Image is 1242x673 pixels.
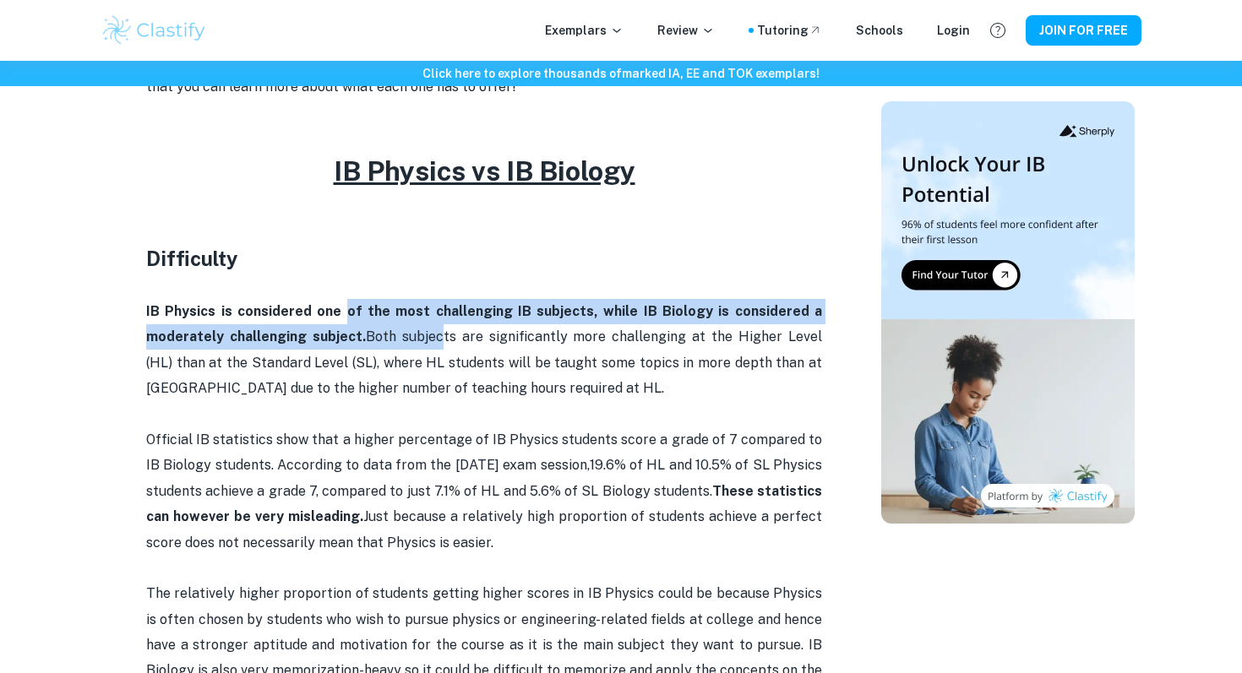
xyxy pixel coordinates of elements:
p: Both subjects are significantly more challenging at the Higher Level (HL) than at the Standard Le... [146,299,822,402]
span: Just because a relatively high proportion of students achieve a perfect score does not necessaril... [146,508,822,550]
p: Exemplars [545,21,624,40]
strong: IB Physics is considered one of the most challenging IB subjects, while [146,303,638,319]
u: IB Physics vs IB Biology [334,155,635,187]
span: 19.6% of HL and 10.5% of SL Physics students achieve a grade 7, compared to just 7.1% of HL and 5... [146,457,822,498]
button: Help and Feedback [983,16,1012,45]
h6: Click here to explore thousands of marked IA, EE and TOK exemplars ! [3,64,1239,83]
h3: Difficulty [146,243,822,274]
p: Review [657,21,715,40]
img: Thumbnail [881,101,1135,524]
p: Official IB statistics show that a higher percentage of IB Physics students score a grade of 7 co... [146,427,822,556]
button: JOIN FOR FREE [1026,15,1141,46]
a: Login [937,21,970,40]
a: Tutoring [757,21,822,40]
a: Schools [856,21,903,40]
img: Clastify logo [101,14,208,47]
